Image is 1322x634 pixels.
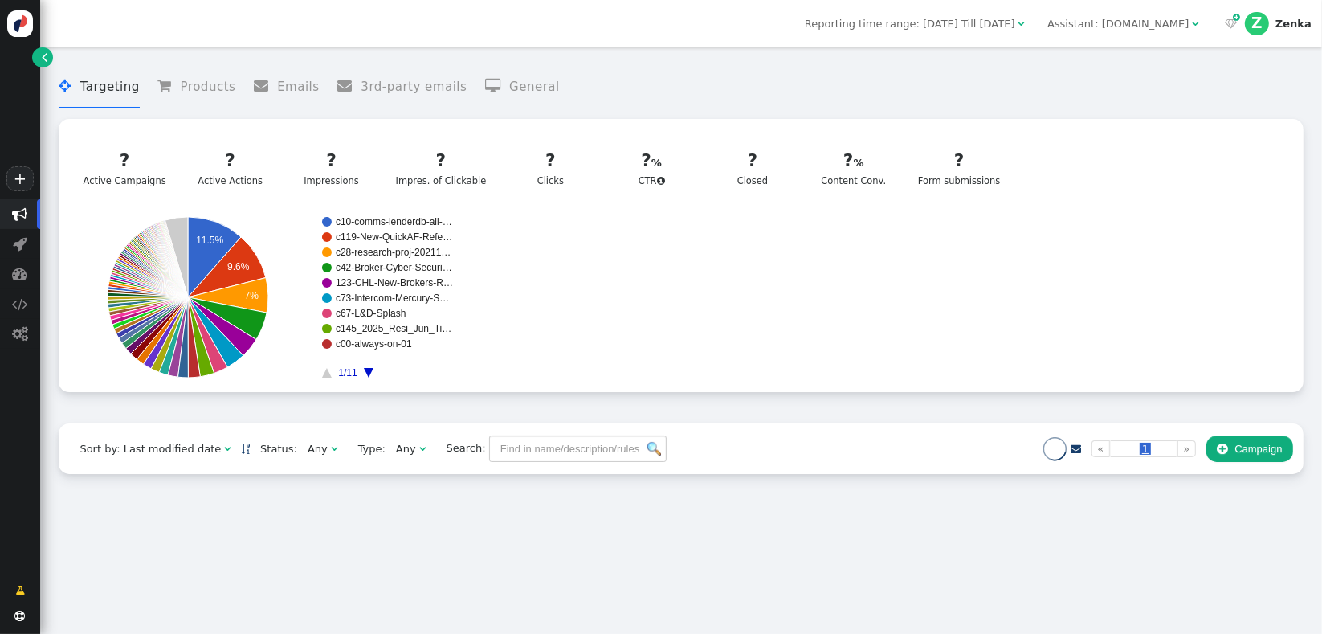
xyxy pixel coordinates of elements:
text: 1/11 [339,367,358,378]
svg: A chart. [69,217,558,378]
span: Type: [348,441,386,457]
span:  [59,79,80,93]
span:  [13,266,28,281]
li: Targeting [59,66,139,108]
a: « [1091,440,1110,458]
span:  [331,444,337,454]
div: CTR [614,148,688,188]
a:   [1222,16,1240,32]
a: » [1177,440,1196,458]
span:  [1217,443,1227,455]
text: c42-Broker-Cyber-Securi… [336,262,452,273]
span:  [1018,18,1025,29]
div: Zenka [1275,18,1312,31]
div: Form submissions [918,148,1001,188]
div: Any [396,441,416,457]
text: c28-research-proj-20211… [336,247,451,258]
text: c73-Intercom-Mercury-S… [336,292,449,304]
span:  [1071,444,1081,454]
span:  [157,79,180,93]
span:  [1225,18,1237,29]
input: Find in name/description/rules [489,436,667,463]
div: Z [1245,12,1269,36]
div: Active Actions [194,148,267,188]
span:  [14,236,27,252]
div: ? [817,148,891,174]
a: ?Active Campaigns [74,139,175,198]
span: 1 [1140,443,1151,455]
div: Content Conv. [817,148,891,188]
span: Status: [250,441,297,457]
div: ? [918,148,1001,174]
a: ?Clicks [504,139,596,198]
li: Emails [254,66,320,108]
span:  [12,326,28,342]
text: c145_2025_Resi_Jun_Ti… [336,323,451,334]
span:  [42,49,47,65]
a: ?Content Conv. [808,139,900,198]
span:  [337,79,361,93]
a: ?Impres. of Clickable [386,139,496,198]
a:  [1071,443,1081,455]
a:  [241,443,250,455]
span:  [657,176,665,186]
li: Products [157,66,235,108]
div: ? [194,148,267,174]
div: ? [396,148,487,174]
text: c10-comms-lenderdb-all-… [336,216,452,227]
a: ?Impressions [285,139,377,198]
text: c67-L&D-Splash [336,308,406,319]
div: Closed [716,148,790,188]
span: Search: [436,442,486,454]
div: ? [84,148,166,174]
span:  [1192,18,1198,29]
span:  [15,611,26,621]
div: ? [614,148,688,174]
span:  [1233,11,1240,24]
div: Assistant: [DOMAIN_NAME] [1047,16,1189,32]
span:  [15,583,25,599]
text: 11.5% [197,235,224,246]
li: General [485,66,560,108]
a:  [32,47,52,67]
span: Sorted in descending order [241,444,250,454]
span:  [12,297,28,312]
div: Active Campaigns [84,148,166,188]
button: Campaign [1206,436,1293,463]
a: ?CTR [606,139,697,198]
span:  [13,207,28,222]
a: + [6,166,34,191]
div: ? [514,148,588,174]
img: logo-icon.svg [7,10,34,37]
a: ?Active Actions [185,139,276,198]
div: Sort by: Last modified date [80,441,221,457]
div: ? [716,148,790,174]
span:  [419,444,426,454]
div: Any [308,441,328,457]
span:  [254,79,277,93]
a:  [5,577,35,604]
text: 123-CHL-New-Brokers-R… [336,277,453,288]
img: icon_search.png [647,442,661,456]
text: 9.6% [227,261,250,272]
text: 7% [245,290,259,301]
a: ?Form submissions [908,139,1009,198]
span:  [485,79,509,93]
span: Reporting time range: [DATE] Till [DATE] [805,18,1015,30]
li: 3rd-party emails [337,66,467,108]
a: ?Closed [707,139,798,198]
div: Clicks [514,148,588,188]
span:  [224,444,231,454]
div: Impressions [295,148,369,188]
text: c119-New-QuickAF-Refe… [336,231,452,243]
div: ? [295,148,369,174]
text: c00-always-on-01 [336,338,412,350]
div: Impres. of Clickable [396,148,487,188]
